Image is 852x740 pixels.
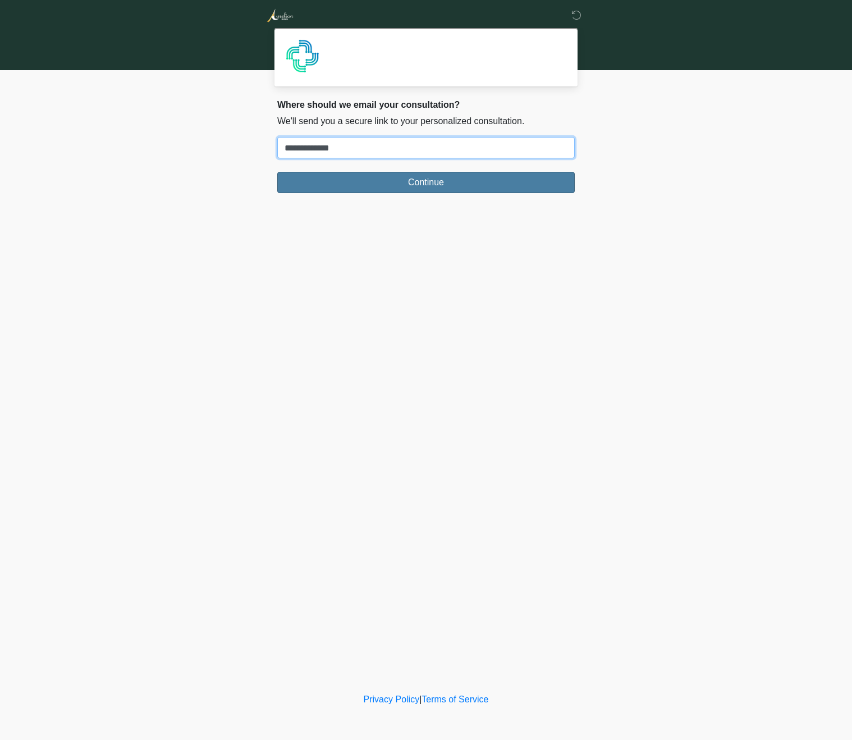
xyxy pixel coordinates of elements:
img: Aurelion Med Spa Logo [266,8,294,22]
button: Continue [277,172,575,193]
p: We'll send you a secure link to your personalized consultation. [277,115,575,128]
a: Terms of Service [422,695,488,704]
h2: Where should we email your consultation? [277,99,575,110]
img: Agent Avatar [286,39,319,73]
a: | [419,695,422,704]
a: Privacy Policy [364,695,420,704]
